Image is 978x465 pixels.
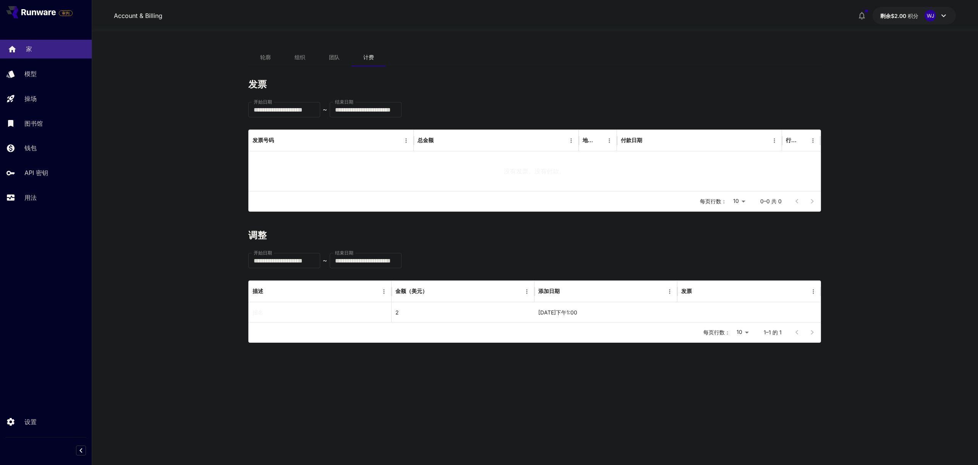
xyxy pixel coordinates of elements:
[59,8,73,18] span: 添加您的支付卡以启用完整的平台功能。
[248,79,267,90] font: 发票
[254,250,272,256] font: 开始日期
[880,13,906,19] font: 剩余$2.00
[392,302,534,322] div: 2
[927,13,934,19] font: WJ
[760,198,782,204] font: 0–0 共 0
[114,11,162,20] nav: 面包屑
[808,286,819,297] button: 菜单
[593,135,604,146] button: 种类
[24,418,37,426] font: 设置
[583,137,593,143] font: 地位
[797,135,808,146] button: 种类
[908,13,918,19] font: 积分
[253,288,263,294] font: 描述
[395,288,427,294] font: 金额（美元）
[114,11,162,20] a: Account & Billing
[24,144,37,152] font: 钱包
[880,12,918,20] div: 2.00 美元
[521,286,532,297] button: 菜单
[764,329,782,335] font: 1–1 的 1
[703,329,730,335] font: 每页行数：
[604,135,615,146] button: 菜单
[24,194,37,201] font: 用法
[737,329,742,335] font: 10
[538,288,560,294] font: 添加日期
[379,286,389,297] button: 菜单
[26,45,32,53] font: 家
[275,135,285,146] button: 种类
[24,70,37,78] font: 模型
[769,135,780,146] button: 菜单
[401,135,411,146] button: 菜单
[538,309,577,316] font: [DATE]下午1:00
[329,54,340,60] font: 团队
[335,250,353,256] font: 结束日期
[693,286,703,297] button: 种类
[621,137,642,143] font: 付款日期
[700,198,727,204] font: 每页行数：
[62,11,70,15] font: 审判
[534,302,677,322] div: 2025年9月20日下午1:00
[786,137,797,143] font: 行动
[260,54,271,60] font: 轮廓
[264,286,275,297] button: 种类
[566,135,576,146] button: 菜单
[560,286,571,297] button: 种类
[295,54,305,60] font: 组织
[808,135,818,146] button: 菜单
[253,309,263,316] font: 报名
[643,135,654,146] button: 种类
[363,54,374,60] font: 计费
[76,446,86,455] button: 折叠侧边栏
[323,257,327,264] font: ~
[253,137,274,143] font: 发票号码
[664,286,675,297] button: 菜单
[323,106,327,113] font: ~
[24,120,43,127] font: 图书馆
[873,7,956,24] button: 2.00 美元WJ
[434,135,445,146] button: 种类
[24,95,37,102] font: 操场
[24,169,48,177] font: API 密钥
[395,309,399,316] font: 2
[681,288,692,294] font: 发票
[504,167,565,175] font: 没有发票。没有付款。
[335,99,353,105] font: 结束日期
[254,99,272,105] font: 开始日期
[82,444,92,457] div: 折叠侧边栏
[248,230,267,241] font: 调整
[418,137,434,143] font: 总金额
[428,286,439,297] button: 种类
[733,198,739,204] font: 10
